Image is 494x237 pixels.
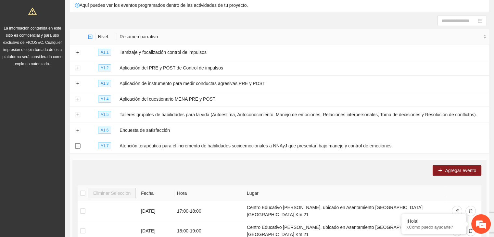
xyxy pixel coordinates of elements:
span: warning [28,7,37,16]
button: Expand row [75,97,80,102]
th: Nivel [95,29,117,44]
button: Expand row [75,50,80,55]
span: edit [455,209,459,214]
td: 17:00 - 18:00 [174,201,244,221]
td: Tamizaje y focalización control de impulsos [117,44,489,60]
th: Lugar [244,185,446,201]
button: delete [465,206,476,216]
div: Minimizar ventana de chat en vivo [107,3,122,19]
button: Collapse row [75,143,80,149]
th: Resumen narrativo [117,29,489,44]
span: delete [468,229,473,234]
button: plusAgregar evento [433,165,481,176]
span: A1.6 [98,127,111,134]
td: Aplicación del PRE y POST de Control de impulsos [117,60,489,76]
div: Chatee con nosotros ahora [34,33,109,42]
td: Centro Educativo [PERSON_NAME], ubicado en Asentamiento [GEOGRAPHIC_DATA] [GEOGRAPHIC_DATA] Km.21 [244,201,446,221]
div: ¡Hola! [406,218,462,224]
td: [DATE] [138,201,174,221]
span: Agregar evento [445,167,476,174]
span: check-square [88,34,93,39]
button: Expand row [75,128,80,133]
span: La información contenida en este sitio es confidencial y para uso exclusivo de FICOSEC. Cualquier... [3,26,63,66]
p: ¿Cómo puedo ayudarte? [406,225,462,230]
span: A1.3 [98,80,111,87]
span: A1.7 [98,142,111,149]
span: A1.2 [98,64,111,71]
button: Expand row [75,81,80,86]
td: Aplicación del cuestionario MENA PRE y POST [117,91,489,107]
td: Aplicación de instrumento para medir conductas agresivas PRE y POST [117,76,489,91]
button: edit [452,206,462,216]
td: Encuesta de satisfacción [117,122,489,138]
button: Expand row [75,66,80,71]
span: exclamation-circle [75,3,80,7]
textarea: Escriba su mensaje y pulse “Intro” [3,164,124,186]
th: Hora [174,185,244,201]
span: delete [468,209,473,214]
button: Eliminar Selección [88,188,136,198]
span: A1.1 [98,49,111,56]
button: delete [465,226,476,236]
span: A1.4 [98,95,111,103]
th: Fecha [138,185,174,201]
span: A1.5 [98,111,111,118]
span: Resumen narrativo [120,33,482,40]
td: Atención terapéutica para el incremento de habilidades socioemocionales a NNAyJ que presentan baj... [117,138,489,154]
span: plus [438,168,442,173]
span: Estamos en línea. [38,80,90,145]
button: Expand row [75,112,80,118]
td: Talleres grupales de habilidades para la vida (Autoestima, Autoconocimiento, Manejo de emociones,... [117,107,489,122]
